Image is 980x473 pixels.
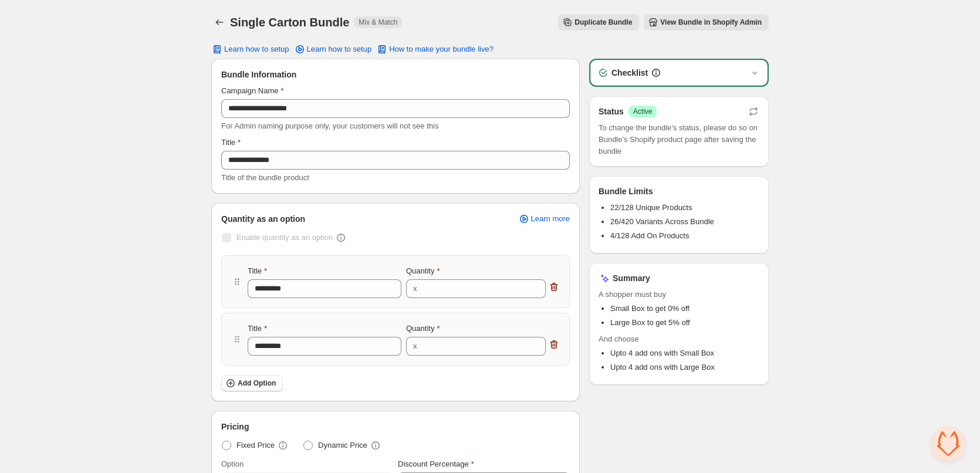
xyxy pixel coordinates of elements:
span: Learn more [531,214,570,224]
label: Discount Percentage [398,458,474,470]
li: Upto 4 add ons with Small Box [610,347,759,359]
label: Option [221,458,244,470]
h3: Summary [613,272,650,284]
button: View Bundle in Shopify Admin [644,14,769,31]
span: For Admin naming purpose only, your customers will not see this [221,121,438,130]
span: How to make your bundle live? [389,45,494,54]
label: Campaign Name [221,85,284,97]
span: Fixed Price [236,440,275,451]
div: x [413,340,417,352]
span: Quantity as an option [221,213,305,225]
button: Back [211,14,228,31]
span: 22/128 Unique Products [610,203,692,212]
span: And choose [599,333,759,345]
span: Enable quantity as an option [236,233,333,242]
label: Title [248,323,267,335]
label: Quantity [406,323,440,335]
div: Open chat [931,426,966,461]
li: Upto 4 add ons with Large Box [610,361,759,373]
button: Add Option [221,375,283,391]
li: Large Box to get 5% off [610,317,759,329]
span: A shopper must buy [599,289,759,300]
a: Learn more [511,211,577,227]
h3: Checklist [611,67,648,79]
span: 4/128 Add On Products [610,231,689,240]
span: View Bundle in Shopify Admin [660,18,762,27]
span: Mix & Match [359,18,397,27]
span: Duplicate Bundle [575,18,632,27]
span: Active [633,107,653,116]
span: Bundle Information [221,69,296,80]
label: Quantity [406,265,440,277]
div: x [413,283,417,295]
span: Dynamic Price [318,440,367,451]
button: Learn how to setup [204,41,296,58]
li: Small Box to get 0% off [610,303,759,315]
span: Add Option [238,379,276,388]
h3: Bundle Limits [599,185,653,197]
span: Title of the bundle product [221,173,309,182]
a: Learn how to setup [287,41,379,58]
label: Title [248,265,267,277]
button: How to make your bundle live? [369,41,501,58]
span: 26/420 Variants Across Bundle [610,217,714,226]
span: Learn how to setup [224,45,289,54]
span: To change the bundle's status, please do so on Bundle's Shopify product page after saving the bundle [599,122,759,157]
label: Title [221,137,241,148]
span: Learn how to setup [307,45,372,54]
button: Duplicate Bundle [558,14,639,31]
h3: Status [599,106,624,117]
span: Pricing [221,421,249,433]
h1: Single Carton Bundle [230,15,349,29]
